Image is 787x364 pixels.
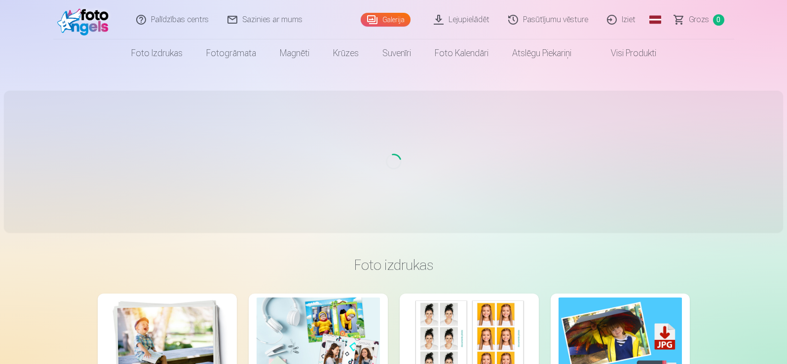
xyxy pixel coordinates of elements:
[371,39,423,67] a: Suvenīri
[106,256,682,274] h3: Foto izdrukas
[57,4,114,35] img: /fa1
[119,39,194,67] a: Foto izdrukas
[583,39,668,67] a: Visi produkti
[500,39,583,67] a: Atslēgu piekariņi
[689,14,709,26] span: Grozs
[713,14,724,26] span: 0
[268,39,321,67] a: Magnēti
[194,39,268,67] a: Fotogrāmata
[361,13,411,27] a: Galerija
[321,39,371,67] a: Krūzes
[423,39,500,67] a: Foto kalendāri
